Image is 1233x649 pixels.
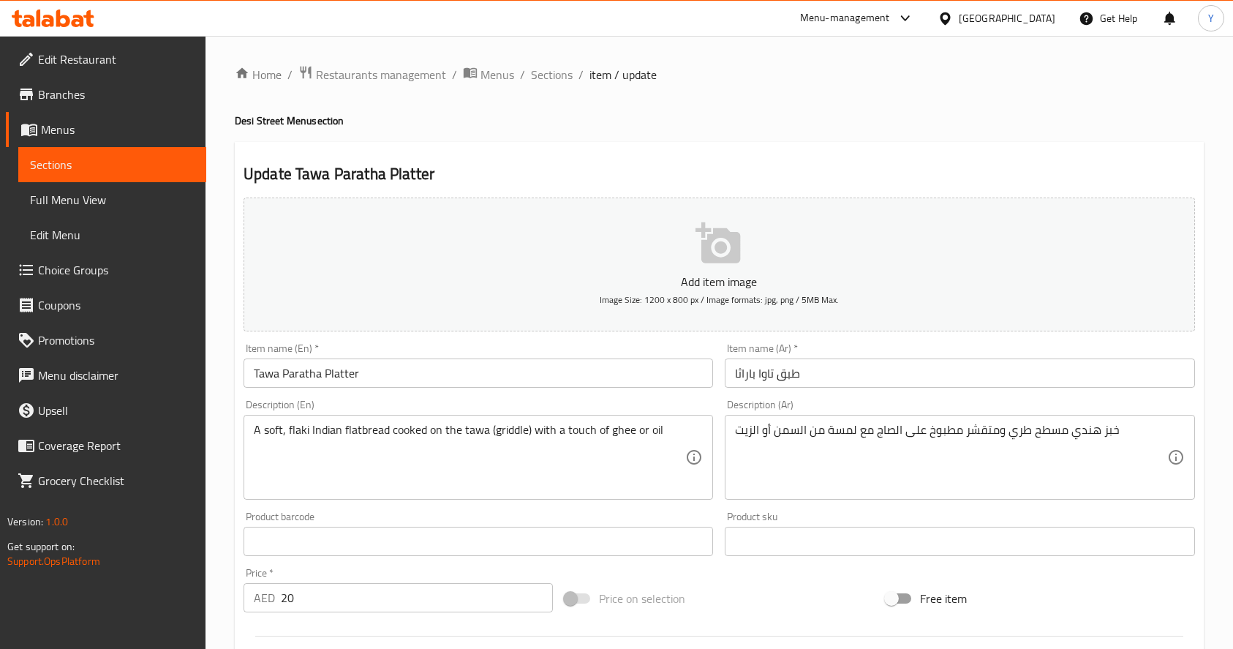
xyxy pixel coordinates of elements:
[6,428,206,463] a: Coverage Report
[959,10,1055,26] div: [GEOGRAPHIC_DATA]
[266,273,1172,290] p: Add item image
[18,217,206,252] a: Edit Menu
[30,191,195,209] span: Full Menu View
[6,393,206,428] a: Upsell
[6,112,206,147] a: Menus
[725,359,1194,388] input: Enter name Ar
[281,583,553,612] input: Please enter price
[298,65,446,84] a: Restaurants management
[235,113,1204,128] h4: Desi Street Menu section
[254,589,275,607] p: AED
[600,291,839,308] span: Image Size: 1200 x 800 px / Image formats: jpg, png / 5MB Max.
[6,42,206,77] a: Edit Restaurant
[41,121,195,138] span: Menus
[7,512,43,531] span: Version:
[7,537,75,556] span: Get support on:
[235,65,1204,84] nav: breadcrumb
[38,296,195,314] span: Coupons
[480,66,514,83] span: Menus
[38,50,195,68] span: Edit Restaurant
[316,66,446,83] span: Restaurants management
[244,163,1195,185] h2: Update Tawa Paratha Platter
[244,527,713,556] input: Please enter product barcode
[578,66,584,83] li: /
[18,147,206,182] a: Sections
[38,261,195,279] span: Choice Groups
[38,367,195,384] span: Menu disclaimer
[7,552,100,571] a: Support.OpsPlatform
[6,288,206,323] a: Coupons
[287,66,293,83] li: /
[38,86,195,103] span: Branches
[6,358,206,393] a: Menu disclaimer
[254,423,685,492] textarea: A soft, flaki Indian flatbread cooked on the tawa (griddle) with a touch of ghee or oil
[38,437,195,454] span: Coverage Report
[463,65,514,84] a: Menus
[30,156,195,173] span: Sections
[725,527,1194,556] input: Please enter product sku
[531,66,573,83] a: Sections
[30,226,195,244] span: Edit Menu
[6,77,206,112] a: Branches
[38,331,195,349] span: Promotions
[38,402,195,419] span: Upsell
[800,10,890,27] div: Menu-management
[520,66,525,83] li: /
[589,66,657,83] span: item / update
[6,252,206,288] a: Choice Groups
[735,423,1166,492] textarea: خبز هندي مسطح طري ومتقشر مطبوخ على الصاج مع لمسة من السمن أو الزيت
[38,472,195,489] span: Grocery Checklist
[6,323,206,358] a: Promotions
[45,512,68,531] span: 1.0.0
[1208,10,1214,26] span: Y
[452,66,457,83] li: /
[18,182,206,217] a: Full Menu View
[235,66,282,83] a: Home
[244,359,713,388] input: Enter name En
[920,590,967,607] span: Free item
[6,463,206,498] a: Grocery Checklist
[599,590,685,607] span: Price on selection
[244,198,1195,331] button: Add item imageImage Size: 1200 x 800 px / Image formats: jpg, png / 5MB Max.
